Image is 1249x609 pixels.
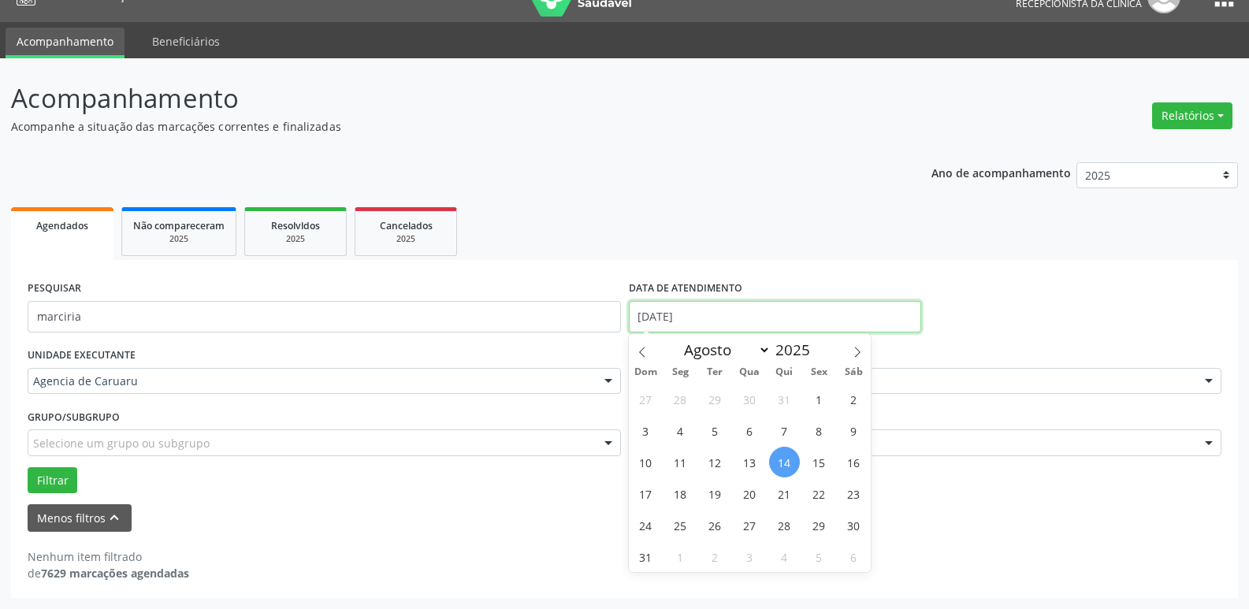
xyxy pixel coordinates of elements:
label: PESQUISAR [28,277,81,301]
span: Agosto 29, 2025 [804,510,835,540]
span: Agosto 19, 2025 [700,478,730,509]
span: Ter [697,367,732,377]
span: Agosto 3, 2025 [630,415,661,446]
span: Julho 31, 2025 [769,384,800,414]
span: [PERSON_NAME] [634,373,1190,389]
span: Setembro 4, 2025 [769,541,800,572]
span: Agosto 27, 2025 [734,510,765,540]
input: Nome, código do beneficiário ou CPF [28,301,621,332]
span: Julho 27, 2025 [630,384,661,414]
input: Year [771,340,823,360]
span: Qua [732,367,767,377]
span: Setembro 5, 2025 [804,541,835,572]
span: Agosto 28, 2025 [769,510,800,540]
span: Agosto 23, 2025 [838,478,869,509]
span: Agosto 21, 2025 [769,478,800,509]
span: Sex [801,367,836,377]
div: Nenhum item filtrado [28,548,189,565]
span: Agosto 15, 2025 [804,447,835,477]
span: Setembro 2, 2025 [700,541,730,572]
span: Agosto 13, 2025 [734,447,765,477]
button: Filtrar [28,467,77,494]
span: Setembro 6, 2025 [838,541,869,572]
span: Agosto 5, 2025 [700,415,730,446]
div: 2025 [366,233,445,245]
span: Agosto 16, 2025 [838,447,869,477]
button: Relatórios [1152,102,1232,129]
span: Selecione um grupo ou subgrupo [33,435,210,451]
p: Ano de acompanhamento [931,162,1071,182]
div: 2025 [256,233,335,245]
strong: 7629 marcações agendadas [41,566,189,581]
span: Agosto 14, 2025 [769,447,800,477]
span: Agosto 31, 2025 [630,541,661,572]
div: 2025 [133,233,225,245]
select: Month [677,339,771,361]
span: Julho 28, 2025 [665,384,696,414]
span: Cancelados [380,219,433,232]
label: DATA DE ATENDIMENTO [629,277,742,301]
div: de [28,565,189,581]
span: Dom [629,367,664,377]
span: Agosto 22, 2025 [804,478,835,509]
span: Agosto 9, 2025 [838,415,869,446]
span: Agosto 17, 2025 [630,478,661,509]
span: Agosto 10, 2025 [630,447,661,477]
span: Setembro 3, 2025 [734,541,765,572]
i: keyboard_arrow_up [106,509,123,526]
input: Selecione um intervalo [629,301,921,332]
span: Agosto 11, 2025 [665,447,696,477]
p: Acompanhamento [11,79,870,118]
span: Agosto 8, 2025 [804,415,835,446]
a: Acompanhamento [6,28,125,58]
span: Agosto 30, 2025 [838,510,869,540]
p: Acompanhe a situação das marcações correntes e finalizadas [11,118,870,135]
span: Agosto 12, 2025 [700,447,730,477]
span: Sáb [836,367,871,377]
label: Grupo/Subgrupo [28,405,120,429]
span: Agosto 7, 2025 [769,415,800,446]
span: Agencia de Caruaru [33,373,589,389]
span: Julho 30, 2025 [734,384,765,414]
span: Agosto 25, 2025 [665,510,696,540]
span: Não compareceram [133,219,225,232]
span: Qui [767,367,801,377]
span: Agosto 20, 2025 [734,478,765,509]
span: Agosto 6, 2025 [734,415,765,446]
label: UNIDADE EXECUTANTE [28,343,136,368]
span: Agosto 24, 2025 [630,510,661,540]
span: Agosto 4, 2025 [665,415,696,446]
span: Agosto 1, 2025 [804,384,835,414]
span: Agendados [36,219,88,232]
button: Menos filtroskeyboard_arrow_up [28,504,132,532]
span: Agosto 18, 2025 [665,478,696,509]
span: Resolvidos [271,219,320,232]
a: Beneficiários [141,28,231,55]
span: Agosto 26, 2025 [700,510,730,540]
span: Julho 29, 2025 [700,384,730,414]
span: Seg [663,367,697,377]
span: Agosto 2, 2025 [838,384,869,414]
span: Setembro 1, 2025 [665,541,696,572]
